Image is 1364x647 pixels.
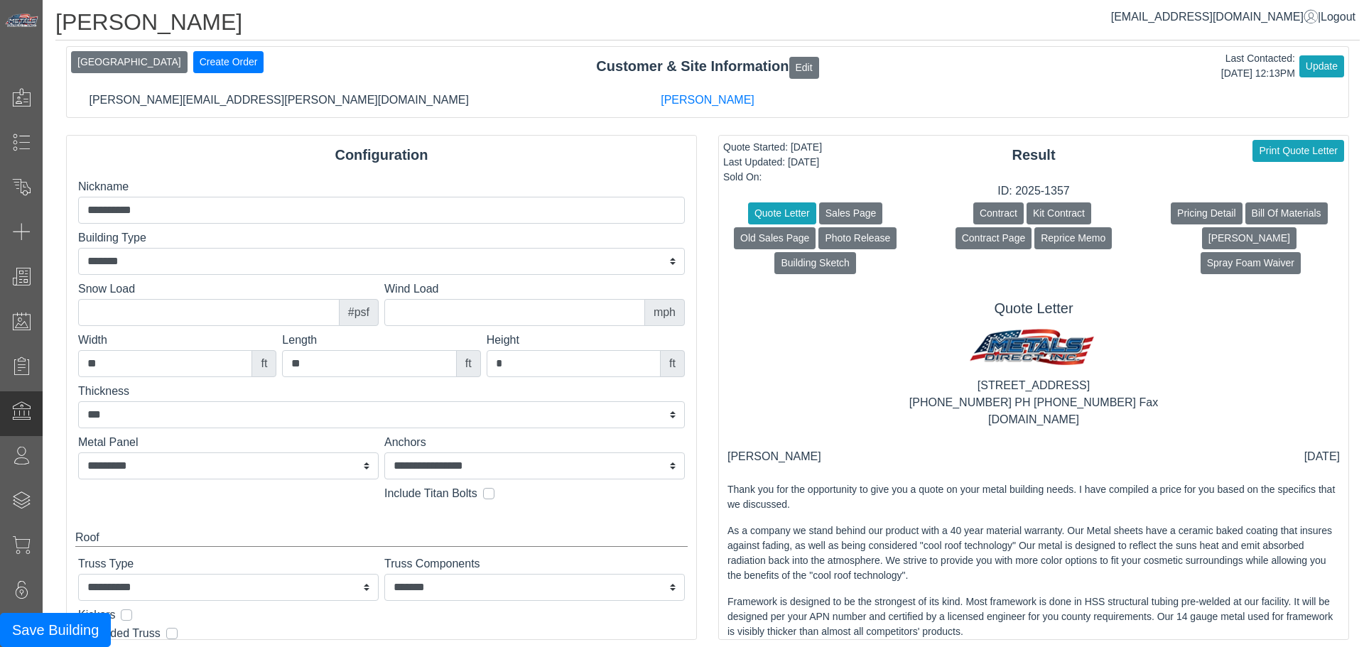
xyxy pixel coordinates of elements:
button: Old Sales Page [734,227,816,249]
label: Metal Panel [78,434,379,451]
button: Edit [789,57,819,79]
div: Result [719,144,1348,165]
button: Contract [973,202,1024,224]
button: Update [1299,55,1344,77]
button: Pricing Detail [1171,202,1242,224]
button: Reprice Memo [1034,227,1112,249]
h5: Quote Letter [727,300,1340,317]
span: Logout [1321,11,1355,23]
label: Expanded Truss [78,625,161,642]
label: Nickname [78,178,685,195]
p: As a company we stand behind our product with a 40 year material warranty. Our Metal sheets have ... [727,523,1340,583]
label: Anchors [384,434,685,451]
a: [EMAIL_ADDRESS][DOMAIN_NAME] [1111,11,1318,23]
h1: [PERSON_NAME] [55,9,1360,40]
label: Height [487,332,685,349]
button: Bill Of Materials [1245,202,1328,224]
button: Kit Contract [1027,202,1091,224]
label: Truss Type [78,555,379,572]
div: Configuration [67,144,696,165]
label: Thickness [78,383,685,400]
div: Last Updated: [DATE] [723,155,822,170]
label: Length [282,332,480,349]
div: #psf [339,299,379,326]
button: [GEOGRAPHIC_DATA] [71,51,188,73]
img: MD logo [964,322,1103,377]
div: [PERSON_NAME] [727,448,821,465]
label: Include Titan Bolts [384,485,477,502]
p: Thank you for the opportunity to give you a quote on your metal building needs. I have compiled a... [727,482,1340,512]
div: [PERSON_NAME][EMAIL_ADDRESS][PERSON_NAME][DOMAIN_NAME] [65,92,493,109]
div: [STREET_ADDRESS] [PHONE_NUMBER] PH [PHONE_NUMBER] Fax [DOMAIN_NAME] [727,377,1340,428]
label: Width [78,332,276,349]
div: Quote Started: [DATE] [723,140,822,155]
div: ft [251,350,276,377]
p: Framework is designed to be the strongest of its kind. Most framework is done in HSS structural t... [727,594,1340,639]
button: Print Quote Letter [1252,140,1344,162]
div: ft [660,350,685,377]
button: Contract Page [956,227,1032,249]
div: Sold On: [723,170,822,185]
button: Quote Letter [748,202,816,224]
button: Create Order [193,51,264,73]
label: Snow Load [78,281,379,298]
div: ID: 2025-1357 [719,183,1348,200]
button: Spray Foam Waiver [1201,252,1301,274]
label: Wind Load [384,281,685,298]
label: Kickers [78,607,115,624]
div: ft [456,350,481,377]
button: Sales Page [819,202,883,224]
label: Truss Components [384,555,685,572]
button: Building Sketch [774,252,856,274]
label: Building Type [78,229,685,246]
div: mph [644,299,685,326]
img: Metals Direct Inc Logo [4,13,40,28]
a: [PERSON_NAME] [661,94,754,106]
button: [PERSON_NAME] [1202,227,1297,249]
div: Last Contacted: [DATE] 12:13PM [1221,51,1295,81]
div: Roof [75,529,688,547]
div: [DATE] [1304,448,1340,465]
button: Photo Release [818,227,897,249]
div: Customer & Site Information [67,55,1348,78]
div: | [1111,9,1355,26]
